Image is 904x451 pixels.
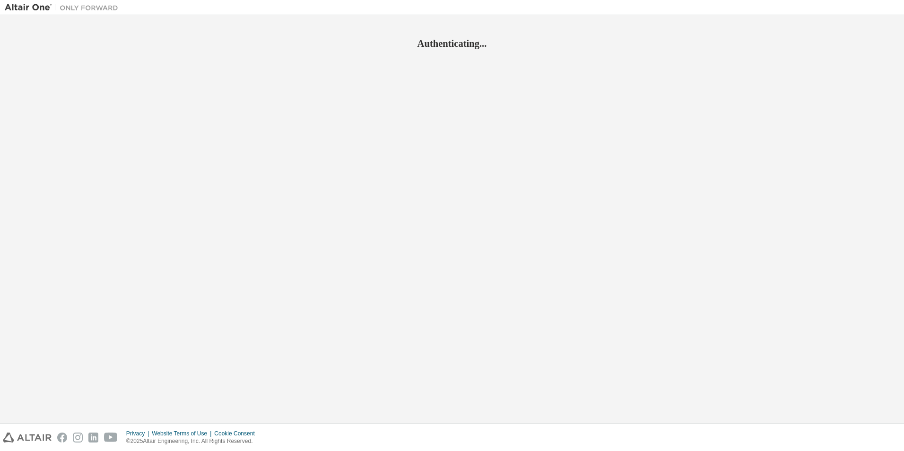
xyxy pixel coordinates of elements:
[104,433,118,442] img: youtube.svg
[73,433,83,442] img: instagram.svg
[152,430,214,437] div: Website Terms of Use
[214,430,260,437] div: Cookie Consent
[5,37,899,50] h2: Authenticating...
[126,437,261,445] p: © 2025 Altair Engineering, Inc. All Rights Reserved.
[88,433,98,442] img: linkedin.svg
[3,433,52,442] img: altair_logo.svg
[5,3,123,12] img: Altair One
[57,433,67,442] img: facebook.svg
[126,430,152,437] div: Privacy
